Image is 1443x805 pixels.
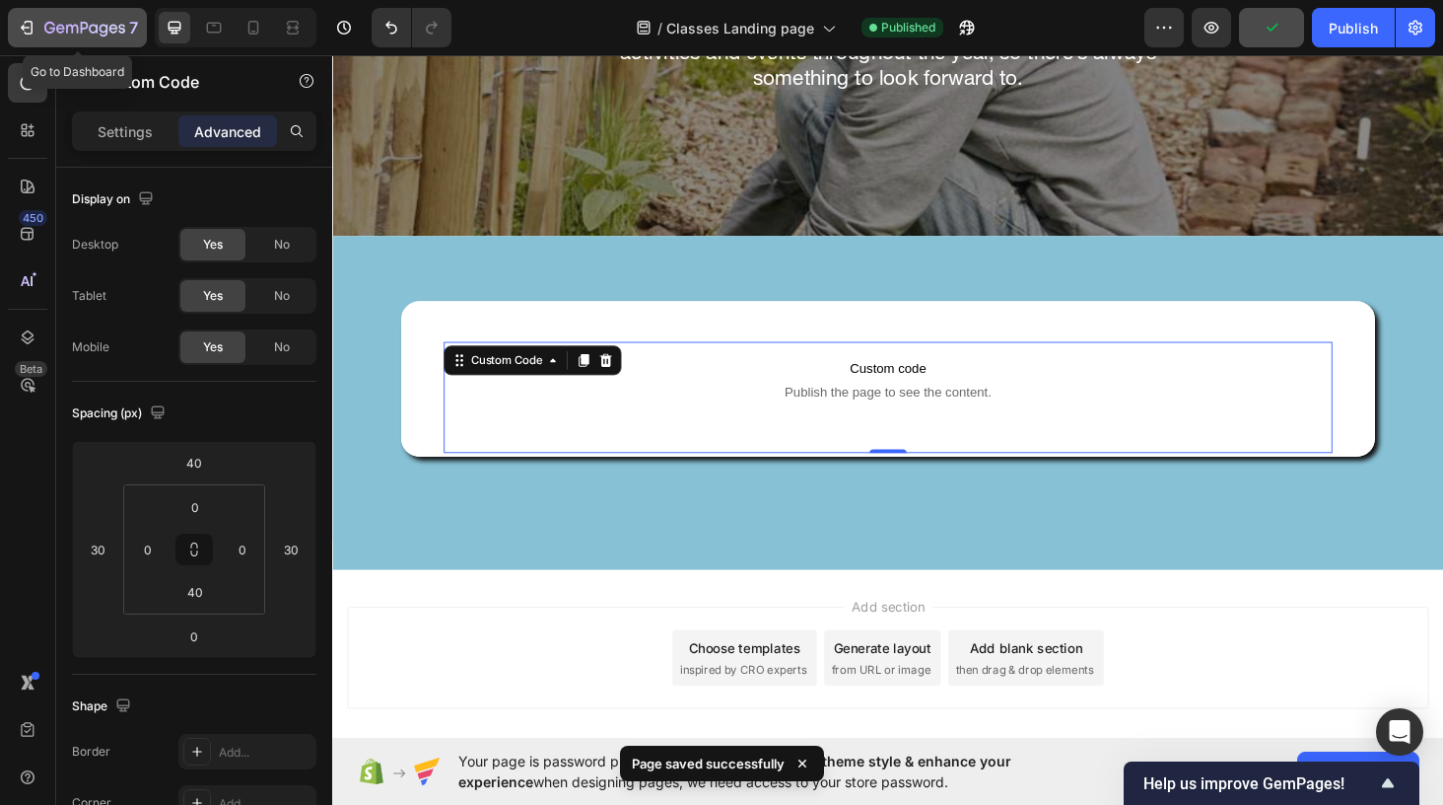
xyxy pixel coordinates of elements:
[72,287,106,305] div: Tablet
[458,751,1088,792] span: Your page is password protected. To when designing pages, we need access to your store password.
[1329,18,1378,38] div: Publish
[276,535,306,564] input: 30
[332,53,1443,740] iframe: Design area
[881,19,935,37] span: Published
[657,18,662,38] span: /
[531,648,637,666] span: from URL or image
[72,743,110,761] div: Border
[203,236,223,254] span: Yes
[370,648,505,666] span: inspired by CRO experts
[175,492,215,522] input: 0px
[1143,774,1376,793] span: Help us improve GemPages!
[118,324,1064,347] span: Custom code
[15,361,47,377] div: Beta
[1143,771,1400,795] button: Show survey - Help us improve GemPages!
[174,448,214,477] input: 40
[545,579,639,600] span: Add section
[632,754,785,773] p: Page saved successfully
[666,18,814,38] span: Classes Landing page
[379,623,499,644] div: Choose templates
[1376,708,1423,756] div: Open Intercom Messenger
[8,8,147,47] button: 7
[96,70,263,94] p: Custom Code
[174,622,214,651] input: 0
[129,16,138,39] p: 7
[175,577,215,607] input: 40px
[203,287,223,305] span: Yes
[98,121,153,142] p: Settings
[72,236,118,254] div: Desktop
[72,694,135,720] div: Shape
[143,319,227,336] div: Custom Code
[663,648,810,666] span: then drag & drop elements
[274,287,290,305] span: No
[274,236,290,254] span: No
[72,338,109,356] div: Mobile
[228,535,257,564] input: 0px
[83,535,112,564] input: 30
[118,351,1064,371] span: Publish the page to see the content.
[219,744,311,762] div: Add...
[1312,8,1395,47] button: Publish
[19,210,47,226] div: 450
[372,8,451,47] div: Undo/Redo
[194,121,261,142] p: Advanced
[274,338,290,356] span: No
[1297,752,1419,791] button: Allow access
[678,623,798,644] div: Add blank section
[534,623,638,644] div: Generate layout
[72,186,158,213] div: Display on
[72,401,170,427] div: Spacing (px)
[203,338,223,356] span: Yes
[133,535,163,564] input: 0px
